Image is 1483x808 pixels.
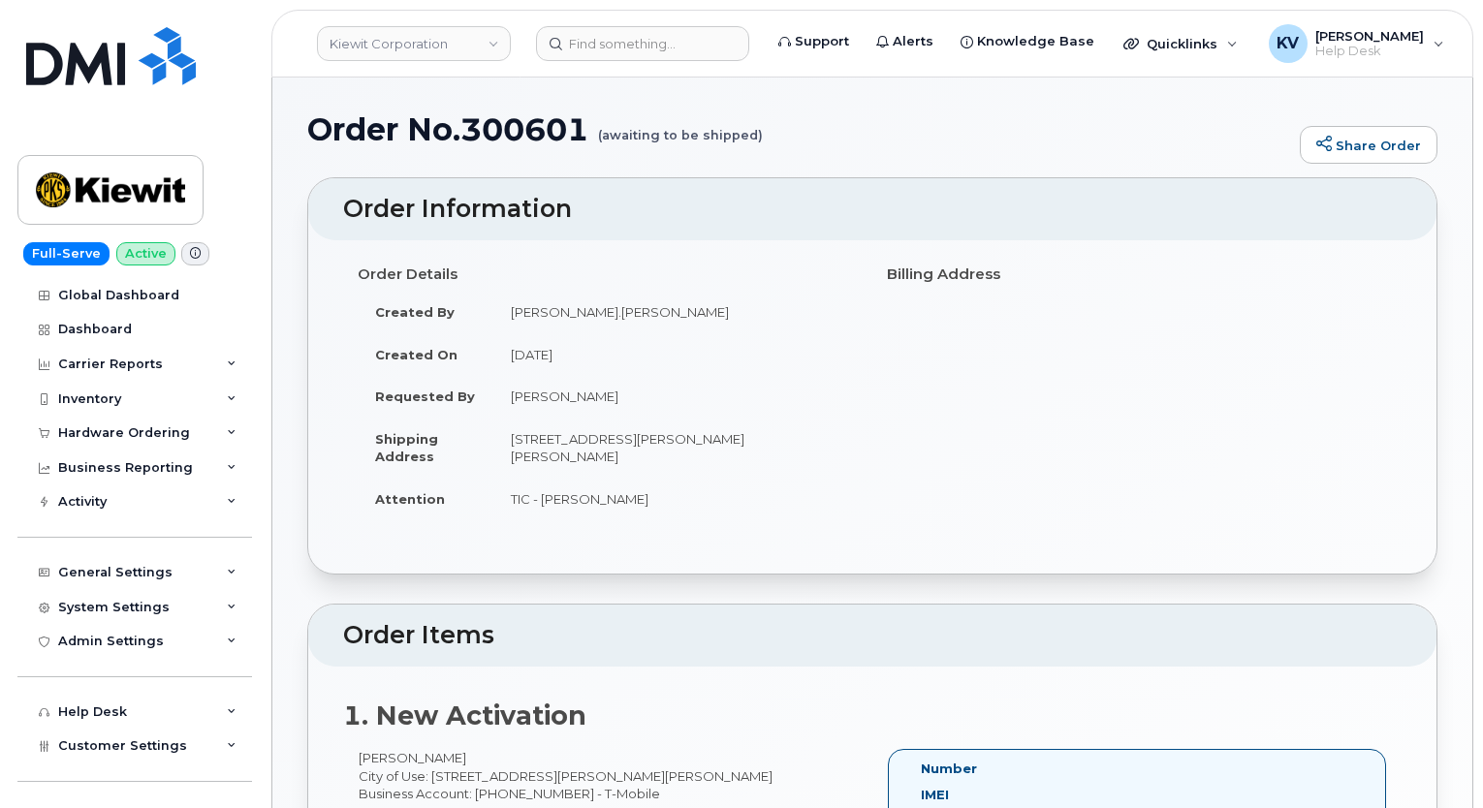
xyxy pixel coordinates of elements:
[1300,126,1437,165] a: Share Order
[343,622,1402,649] h2: Order Items
[493,375,858,418] td: [PERSON_NAME]
[493,291,858,333] td: [PERSON_NAME].[PERSON_NAME]
[921,786,949,804] label: IMEI
[493,478,858,520] td: TIC - [PERSON_NAME]
[375,304,455,320] strong: Created By
[887,266,1387,283] h4: Billing Address
[493,418,858,478] td: [STREET_ADDRESS][PERSON_NAME][PERSON_NAME]
[307,112,1290,146] h1: Order No.300601
[358,266,858,283] h4: Order Details
[375,388,475,404] strong: Requested By
[343,699,586,731] strong: 1. New Activation
[375,431,438,465] strong: Shipping Address
[343,196,1402,223] h2: Order Information
[598,112,763,142] small: (awaiting to be shipped)
[375,347,458,362] strong: Created On
[493,333,858,376] td: [DATE]
[375,491,445,507] strong: Attention
[921,760,977,778] label: Number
